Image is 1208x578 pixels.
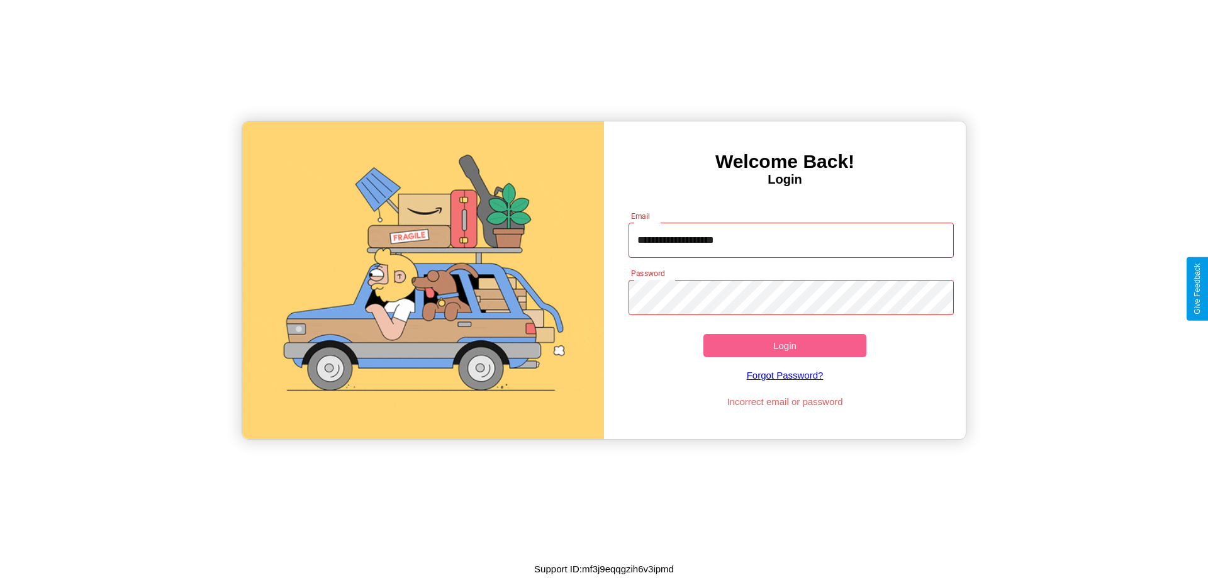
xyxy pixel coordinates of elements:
[622,393,948,410] p: Incorrect email or password
[703,334,866,357] button: Login
[631,211,651,221] label: Email
[242,121,604,439] img: gif
[534,560,674,577] p: Support ID: mf3j9eqqgzih6v3ipmd
[604,151,966,172] h3: Welcome Back!
[1193,264,1202,314] div: Give Feedback
[631,268,664,279] label: Password
[622,357,948,393] a: Forgot Password?
[604,172,966,187] h4: Login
